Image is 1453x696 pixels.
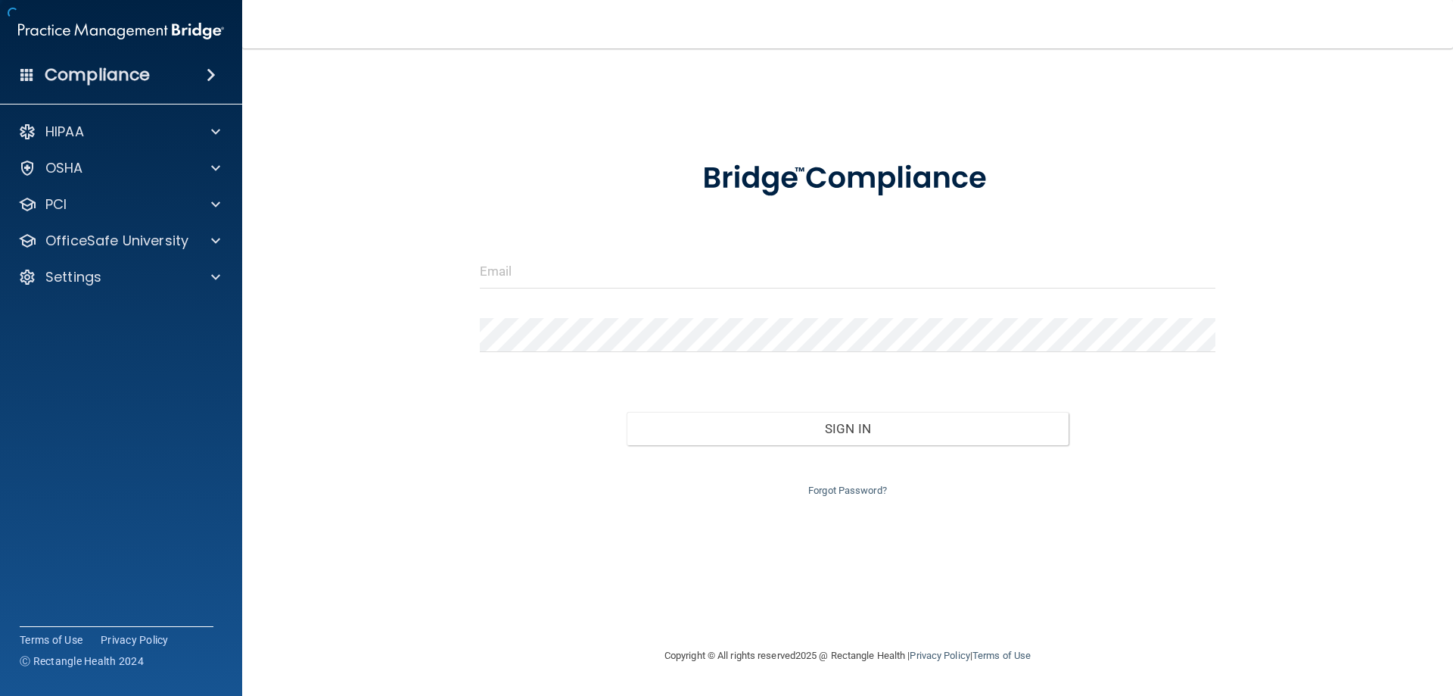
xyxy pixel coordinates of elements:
[972,650,1031,661] a: Terms of Use
[571,632,1124,680] div: Copyright © All rights reserved 2025 @ Rectangle Health | |
[18,159,220,177] a: OSHA
[18,123,220,141] a: HIPAA
[480,254,1216,289] input: Email
[101,632,169,648] a: Privacy Policy
[18,16,224,46] img: PMB logo
[20,632,82,648] a: Terms of Use
[45,232,188,250] p: OfficeSafe University
[20,654,144,669] span: Ⓒ Rectangle Health 2024
[45,268,101,286] p: Settings
[627,412,1069,445] button: Sign In
[18,232,220,250] a: OfficeSafe University
[45,64,150,86] h4: Compliance
[45,123,84,141] p: HIPAA
[910,650,969,661] a: Privacy Policy
[671,139,1024,218] img: bridge_compliance_login_screen.278c3ca4.svg
[18,195,220,214] a: PCI
[45,195,67,214] p: PCI
[18,268,220,286] a: Settings
[45,159,83,177] p: OSHA
[808,485,887,496] a: Forgot Password?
